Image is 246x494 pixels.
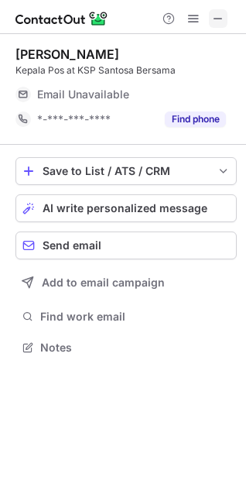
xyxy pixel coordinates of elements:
button: Notes [15,337,237,358]
div: [PERSON_NAME] [15,46,119,62]
span: Add to email campaign [42,276,165,289]
button: Send email [15,232,237,259]
span: Notes [40,341,231,355]
span: Find work email [40,310,231,324]
div: Kepala Pos at KSP Santosa Bersama [15,63,237,77]
span: AI write personalized message [43,202,207,214]
span: Email Unavailable [37,87,129,101]
button: Find work email [15,306,237,328]
button: AI write personalized message [15,194,237,222]
button: save-profile-one-click [15,157,237,185]
button: Reveal Button [165,111,226,127]
span: Send email [43,239,101,252]
button: Add to email campaign [15,269,237,297]
img: ContactOut v5.3.10 [15,9,108,28]
div: Save to List / ATS / CRM [43,165,210,177]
